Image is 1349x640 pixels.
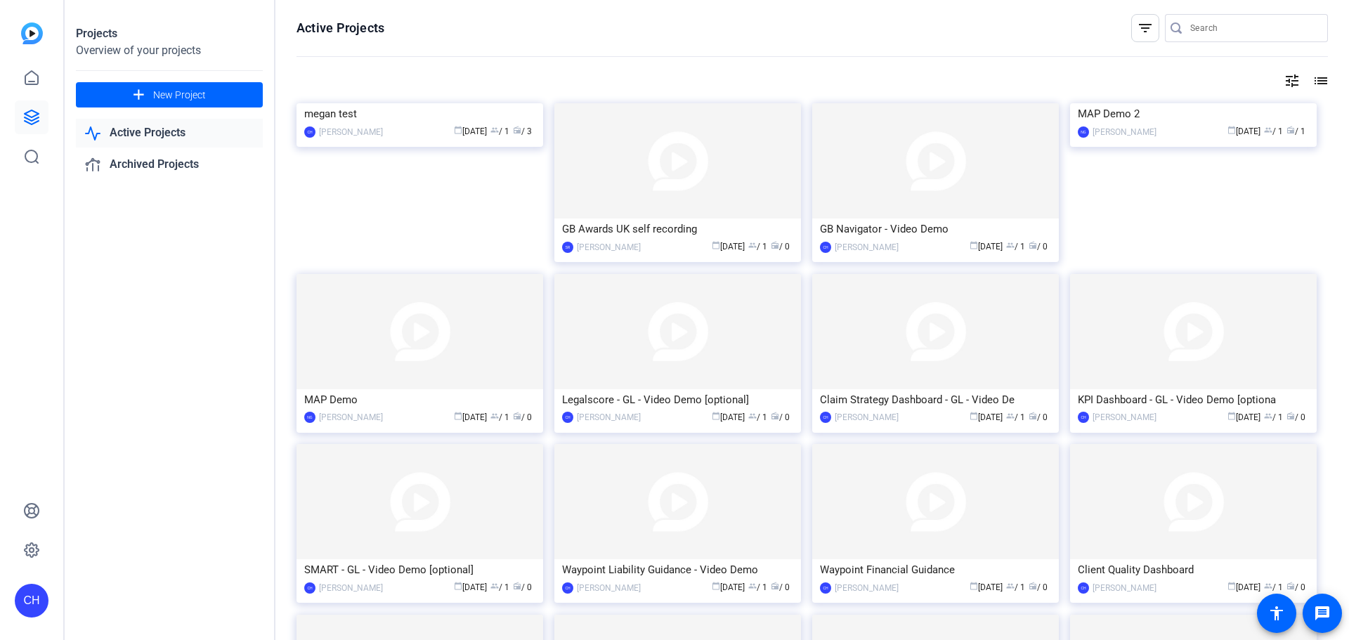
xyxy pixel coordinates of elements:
[1286,126,1305,136] span: / 1
[771,582,790,592] span: / 0
[562,389,793,410] div: Legalscore - GL - Video Demo [optional]
[820,559,1051,580] div: Waypoint Financial Guidance
[304,126,315,138] div: CH
[319,581,383,595] div: [PERSON_NAME]
[21,22,43,44] img: blue-gradient.svg
[454,582,462,590] span: calendar_today
[490,126,509,136] span: / 1
[1286,126,1295,134] span: radio
[1029,241,1037,249] span: radio
[76,82,263,107] button: New Project
[1227,412,1260,422] span: [DATE]
[1029,582,1037,590] span: radio
[296,20,384,37] h1: Active Projects
[771,241,779,249] span: radio
[1286,412,1305,422] span: / 0
[1284,72,1301,89] mat-icon: tune
[1006,241,1015,249] span: group
[1093,581,1156,595] div: [PERSON_NAME]
[835,240,899,254] div: [PERSON_NAME]
[1006,582,1015,590] span: group
[748,582,757,590] span: group
[1264,582,1272,590] span: group
[712,582,745,592] span: [DATE]
[1029,412,1037,420] span: radio
[1078,103,1309,124] div: MAP Demo 2
[1078,126,1089,138] div: NG
[712,242,745,252] span: [DATE]
[1286,582,1305,592] span: / 0
[1264,412,1272,420] span: group
[748,242,767,252] span: / 1
[562,412,573,423] div: CH
[454,126,487,136] span: [DATE]
[15,584,48,618] div: CH
[304,103,535,124] div: megan test
[970,242,1003,252] span: [DATE]
[771,582,779,590] span: radio
[490,582,499,590] span: group
[577,410,641,424] div: [PERSON_NAME]
[970,412,978,420] span: calendar_today
[562,242,573,253] div: SR
[1227,582,1236,590] span: calendar_today
[1264,126,1283,136] span: / 1
[748,582,767,592] span: / 1
[513,582,532,592] span: / 0
[319,125,383,139] div: [PERSON_NAME]
[748,412,767,422] span: / 1
[1314,605,1331,622] mat-icon: message
[1078,412,1089,423] div: CH
[1078,389,1309,410] div: KPI Dashboard - GL - Video Demo [optiona
[130,86,148,104] mat-icon: add
[454,126,462,134] span: calendar_today
[1227,126,1260,136] span: [DATE]
[1137,20,1154,37] mat-icon: filter_list
[970,412,1003,422] span: [DATE]
[748,412,757,420] span: group
[319,410,383,424] div: [PERSON_NAME]
[153,88,206,103] span: New Project
[1264,582,1283,592] span: / 1
[1286,582,1295,590] span: radio
[562,582,573,594] div: CH
[1268,605,1285,622] mat-icon: accessibility
[490,412,499,420] span: group
[454,582,487,592] span: [DATE]
[970,582,978,590] span: calendar_today
[76,25,263,42] div: Projects
[1006,412,1025,422] span: / 1
[577,240,641,254] div: [PERSON_NAME]
[820,218,1051,240] div: GB Navigator - Video Demo
[1227,582,1260,592] span: [DATE]
[1029,412,1048,422] span: / 0
[577,581,641,595] div: [PERSON_NAME]
[304,582,315,594] div: CH
[748,241,757,249] span: group
[771,242,790,252] span: / 0
[820,242,831,253] div: CH
[454,412,487,422] span: [DATE]
[712,241,720,249] span: calendar_today
[1227,412,1236,420] span: calendar_today
[304,412,315,423] div: NG
[76,150,263,179] a: Archived Projects
[304,559,535,580] div: SMART - GL - Video Demo [optional]
[1078,559,1309,580] div: Client Quality Dashboard
[1311,72,1328,89] mat-icon: list
[562,559,793,580] div: Waypoint Liability Guidance - Video Demo
[1264,126,1272,134] span: group
[513,412,521,420] span: radio
[304,389,535,410] div: MAP Demo
[1093,410,1156,424] div: [PERSON_NAME]
[1006,242,1025,252] span: / 1
[970,241,978,249] span: calendar_today
[712,412,720,420] span: calendar_today
[513,582,521,590] span: radio
[76,42,263,59] div: Overview of your projects
[76,119,263,148] a: Active Projects
[1286,412,1295,420] span: radio
[1190,20,1317,37] input: Search
[1078,582,1089,594] div: CH
[835,581,899,595] div: [PERSON_NAME]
